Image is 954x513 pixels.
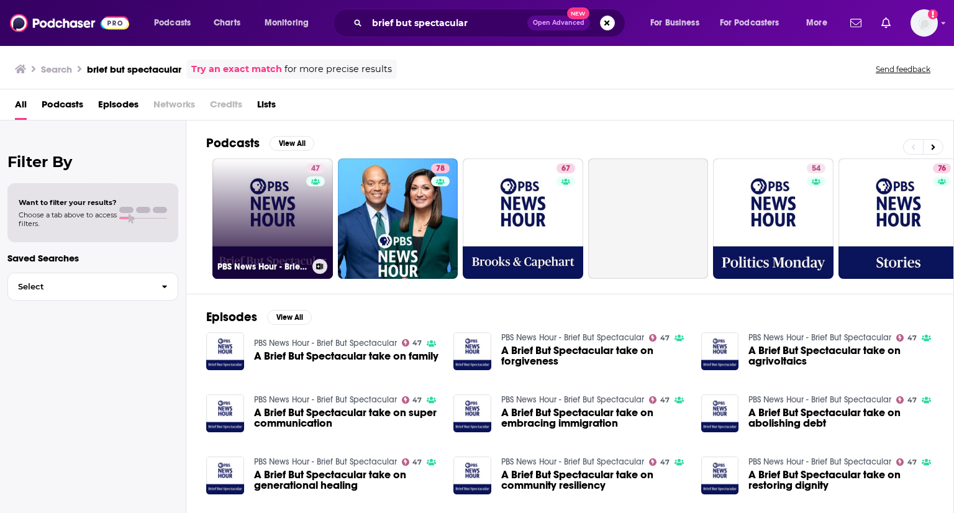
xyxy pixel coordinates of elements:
img: A Brief But Spectacular take on super communication [206,394,244,432]
span: 76 [938,163,946,175]
button: Show profile menu [911,9,938,37]
a: A Brief But Spectacular take on restoring dignity [748,470,934,491]
span: Choose a tab above to access filters. [19,211,117,228]
a: 54 [807,163,825,173]
span: Networks [153,94,195,120]
a: A Brief But Spectacular take on family [206,332,244,370]
a: 47 [649,458,670,466]
p: Saved Searches [7,252,178,264]
a: Try an exact match [191,62,282,76]
span: 54 [812,163,820,175]
span: Select [8,283,152,291]
a: 78 [338,158,458,279]
a: 76 [933,163,951,173]
span: Credits [210,94,242,120]
a: PBS News Hour - Brief But Spectacular [748,456,891,467]
a: PodcastsView All [206,135,314,151]
a: 67 [463,158,583,279]
a: 47PBS News Hour - Brief But Spectacular [212,158,333,279]
span: For Podcasters [720,14,779,32]
button: Select [7,273,178,301]
a: A Brief But Spectacular take on family [254,351,438,361]
span: 67 [561,163,570,175]
a: A Brief But Spectacular take on abolishing debt [748,407,934,429]
h3: brief but spectacular [87,63,181,75]
span: Open Advanced [533,20,584,26]
a: PBS News Hour - Brief But Spectacular [254,456,397,467]
h2: Podcasts [206,135,260,151]
span: Podcasts [154,14,191,32]
a: PBS News Hour - Brief But Spectacular [254,394,397,405]
a: PBS News Hour - Brief But Spectacular [254,338,397,348]
a: 47 [306,163,325,173]
span: 47 [907,460,917,465]
span: 47 [412,460,422,465]
a: 47 [896,396,917,404]
span: Charts [214,14,240,32]
img: A Brief But Spectacular take on community resiliency [453,456,491,494]
a: 47 [402,396,422,404]
svg: Add a profile image [928,9,938,19]
a: Episodes [98,94,139,120]
h2: Filter By [7,153,178,171]
span: Logged in as GregKubie [911,9,938,37]
span: 47 [907,335,917,341]
a: 47 [896,458,917,466]
span: Want to filter your results? [19,198,117,207]
a: EpisodesView All [206,309,312,325]
img: A Brief But Spectacular take on abolishing debt [701,394,739,432]
span: Lists [257,94,276,120]
a: A Brief But Spectacular take on agrivoltaics [748,345,934,366]
span: Monitoring [265,14,309,32]
span: 47 [660,397,670,403]
div: Search podcasts, credits, & more... [345,9,637,37]
a: PBS News Hour - Brief But Spectacular [748,394,891,405]
span: A Brief But Spectacular take on community resiliency [501,470,686,491]
a: Podcasts [42,94,83,120]
span: 47 [660,335,670,341]
span: 47 [311,163,320,175]
a: 54 [713,158,834,279]
span: 78 [436,163,445,175]
a: 67 [556,163,575,173]
a: Show notifications dropdown [845,12,866,34]
a: A Brief But Spectacular take on embracing immigration [501,407,686,429]
button: open menu [256,13,325,33]
a: A Brief But Spectacular take on super communication [254,407,439,429]
a: PBS News Hour - Brief But Spectacular [501,332,644,343]
button: View All [267,310,312,325]
a: PBS News Hour - Brief But Spectacular [501,456,644,467]
a: 47 [649,334,670,342]
button: open menu [145,13,207,33]
a: Charts [206,13,248,33]
a: 47 [896,334,917,342]
span: New [567,7,589,19]
button: Send feedback [872,64,934,75]
a: 78 [431,163,450,173]
a: Podchaser - Follow, Share and Rate Podcasts [10,11,129,35]
button: open menu [642,13,715,33]
img: A Brief But Spectacular take on generational healing [206,456,244,494]
span: For Business [650,14,699,32]
a: All [15,94,27,120]
a: 47 [402,458,422,466]
img: A Brief But Spectacular take on forgiveness [453,332,491,370]
img: A Brief But Spectacular take on embracing immigration [453,394,491,432]
a: A Brief But Spectacular take on generational healing [254,470,439,491]
span: 47 [907,397,917,403]
span: for more precise results [284,62,392,76]
img: A Brief But Spectacular take on agrivoltaics [701,332,739,370]
h3: Search [41,63,72,75]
